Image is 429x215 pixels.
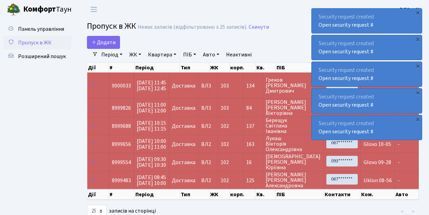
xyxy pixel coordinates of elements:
a: Пропуск в ЖК [3,36,72,50]
div: × [414,63,421,69]
span: 8999483 [112,177,131,184]
span: - [398,159,400,166]
span: Таун [23,4,72,15]
div: Security request created [312,115,422,140]
button: Переключити навігацію [85,4,102,15]
div: Немає записів (відфільтровано з 25 записів). [138,24,247,30]
span: Доставка [172,142,195,147]
div: × [414,116,421,123]
span: ВЛ2 [201,123,215,129]
span: 16 [246,160,260,165]
span: Glovo 09-28 [364,159,391,166]
th: Кв. [256,189,276,200]
div: × [414,89,421,96]
a: Скинути [249,24,269,30]
b: ВЛ2 -. К. [400,6,421,13]
span: [DATE] 11:00 [DATE] 12:00 [137,101,166,115]
div: Security request created [312,9,422,33]
th: Період [135,189,180,200]
a: Додати [87,36,120,49]
span: 102 [221,140,229,148]
th: Дії [87,189,109,200]
span: Доставка [172,105,195,111]
span: ВЛ2 [201,178,215,183]
span: Берещук Світлана Іванівна [266,118,321,134]
th: Тип [180,63,209,72]
th: Дії [87,63,109,72]
th: ПІБ [276,63,324,72]
th: # [109,63,135,72]
a: Open security request # [319,75,373,82]
th: ПІБ [276,189,324,200]
span: Лукаш Вікторія Олександрівна [266,136,321,152]
th: Період [135,63,180,72]
span: 134 [246,83,260,89]
span: 8999688 [112,122,131,130]
th: Контакти [324,189,360,200]
a: Open security request # [319,128,373,135]
span: 125 [246,178,260,183]
a: ПІБ [180,49,199,61]
th: ЖК [209,63,230,72]
span: Греков [PERSON_NAME] Дмитрович [266,77,321,94]
span: 102 [221,159,229,166]
a: Open security request # [319,48,373,55]
span: 84 [246,105,260,111]
a: Розширений пошук [3,50,72,63]
span: 8999656 [112,140,131,148]
span: ВЛ3 [201,83,215,89]
th: корп. [230,63,256,72]
span: [PERSON_NAME] [PERSON_NAME] Александровна [266,172,321,188]
th: корп. [230,189,256,200]
b: Комфорт [23,4,56,15]
a: Неактивні [223,49,254,61]
a: Період [99,49,125,61]
span: Glovo 10-05 [364,140,391,148]
span: 9000033 [112,82,131,90]
th: ЖК [209,189,230,200]
a: Квартира [145,49,179,61]
span: 137 [246,123,260,129]
div: Security request created [312,89,422,113]
div: Security request created [312,35,422,60]
a: ЖК [127,49,144,61]
span: [DATE] 10:00 [DATE] 11:00 [137,137,166,151]
span: 103 [221,82,229,90]
a: ВЛ2 -. К. [400,5,421,14]
span: [DEMOGRAPHIC_DATA] [PERSON_NAME] Юріївна [266,154,321,170]
th: # [109,189,135,200]
span: Доставка [172,123,195,129]
th: Кв. [256,63,276,72]
span: 8999554 [112,159,131,166]
span: ВЛ2 [201,142,215,147]
span: 102 [221,177,229,184]
a: Панель управління [3,22,72,36]
span: Доставка [172,83,195,89]
span: 163 [246,142,260,147]
span: 103 [221,104,229,112]
span: Доставка [172,178,195,183]
a: Open security request # [319,21,373,29]
span: Доставка [172,160,195,165]
span: [DATE] 08:45 [DATE] 10:00 [137,174,166,187]
span: Розширений пошук [18,53,66,60]
a: Open security request # [319,101,373,109]
span: ВЛ3 [201,105,215,111]
span: - [398,140,400,148]
span: Додати [91,39,116,46]
img: logo.png [7,3,20,16]
span: [DATE] 10:15 [DATE] 11:15 [137,119,166,133]
span: ВЛ2 [201,160,215,165]
span: Панель управління [18,25,64,33]
span: 8999826 [112,104,131,112]
div: Security request created [312,62,422,86]
span: 102 [221,122,229,130]
a: Авто [200,49,222,61]
span: Пропуск в ЖК [87,20,136,32]
th: Тип [180,189,209,200]
span: [PERSON_NAME] [PERSON_NAME] Вікторівна [266,99,321,116]
span: [DATE] 11:45 [DATE] 12:45 [137,79,166,92]
span: Пропуск в ЖК [18,39,51,46]
th: Авто [395,189,419,200]
span: [DATE] 09:30 [DATE] 10:30 [137,156,166,169]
